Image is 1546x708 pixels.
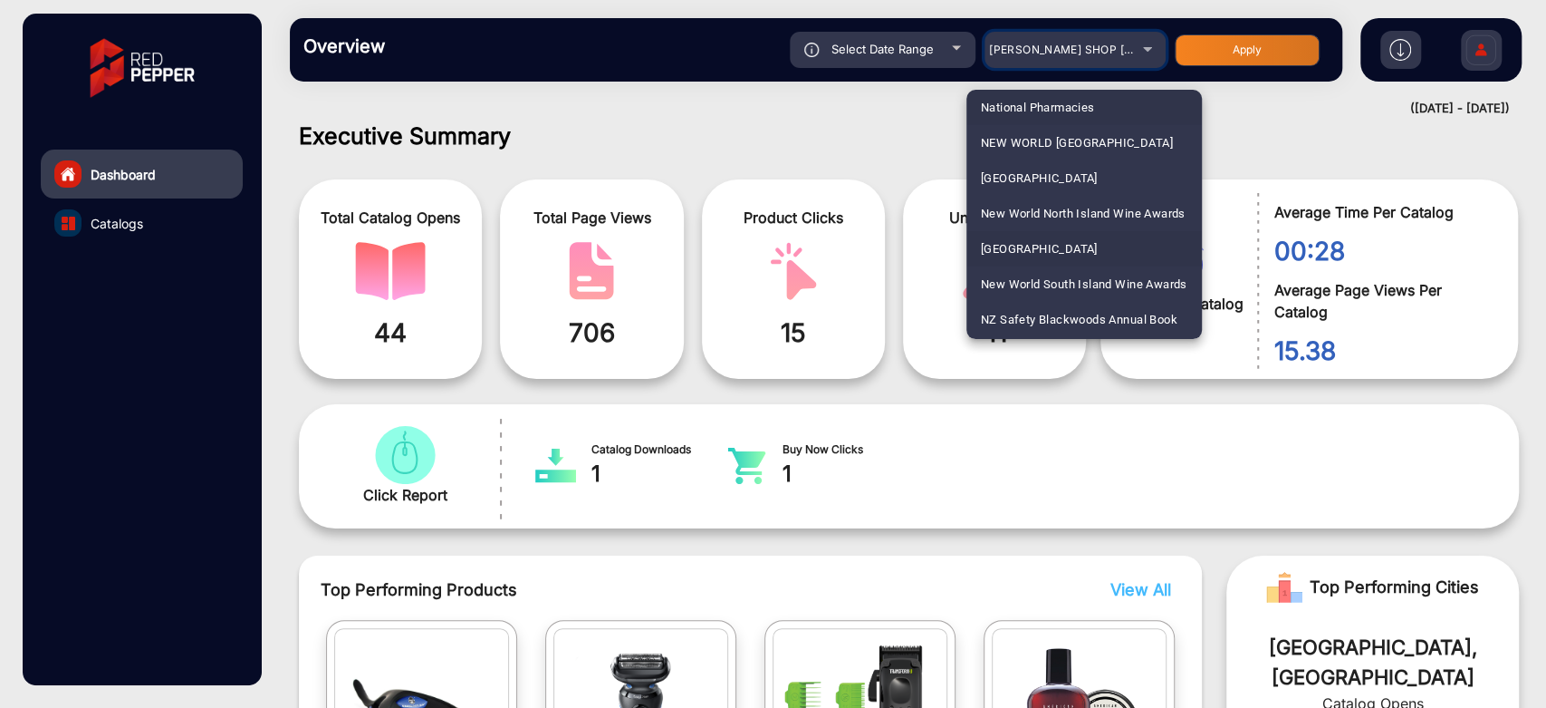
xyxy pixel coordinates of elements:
[981,231,1098,267] span: [GEOGRAPHIC_DATA]
[981,302,1177,337] span: NZ Safety Blackwoods Annual Book
[981,125,1173,160] span: NEW WORLD [GEOGRAPHIC_DATA]
[981,196,1186,231] span: New World North Island Wine Awards
[981,90,1095,125] span: National Pharmacies
[981,267,1187,302] span: New World South Island Wine Awards
[981,337,1187,373] span: NZ Safety Blackwoods Big Book - 2024
[981,160,1098,196] span: [GEOGRAPHIC_DATA]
